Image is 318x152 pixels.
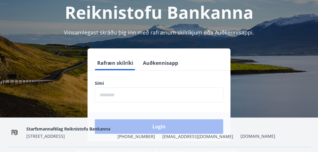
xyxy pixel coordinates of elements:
span: Starfsmannafélag Reiknistofu Bankanna [26,126,110,132]
span: [EMAIL_ADDRESS][DOMAIN_NAME] [162,134,233,140]
span: Vinsamlegast skráðu þig inn með rafrænum skilríkjum eða Auðkennisappi. [64,29,254,36]
label: Sími [95,80,223,86]
button: Auðkennisapp [141,56,181,70]
img: OV1EhlUOk1MBP6hKKUJbuONPgxBdnInkXmzMisYS.png [7,126,22,139]
span: [STREET_ADDRESS] [26,133,65,139]
a: [DOMAIN_NAME] [240,133,275,139]
button: Rafræn skilríki [95,56,136,70]
span: [PHONE_NUMBER] [118,134,155,140]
